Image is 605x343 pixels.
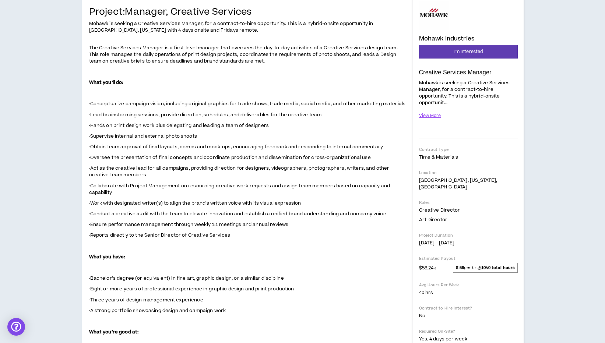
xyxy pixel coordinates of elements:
[89,7,406,18] h4: Project: Manager, Creative Services
[89,211,386,217] span: ·Conduct a creative audit with the team to elevate innovation and establish a unified brand under...
[89,232,231,238] span: ·Reports directly to the Senior Director of Creative Services
[89,20,373,33] span: Mohawk is seeking a Creative Services Manager, for a contract-to-hire opportunity. This is a hybr...
[419,147,518,152] p: Contract Type
[419,216,447,223] span: Art Director
[89,154,371,161] span: ·Oversee the presentation of final concepts and coordinate production and dissemination for cross...
[419,109,441,122] button: View More
[419,263,436,272] span: $58.24k
[89,144,383,150] span: ·Obtain team approval of final layouts, comps and mock-ups, encouraging feedback and responding t...
[419,256,518,261] p: Estimated Payout
[419,336,518,342] p: Yes, 4 days per week
[89,165,390,178] span: ·Act as the creative lead for all campaigns, providing direction for designers, videographers, ph...
[89,200,301,206] span: ·Work with designated writer(s) to align the brand's written voice with its visual expression
[419,200,518,205] p: Roles
[419,45,518,59] button: I'm Interested
[419,240,518,246] p: [DATE] - [DATE]
[89,286,294,292] span: ·Eight or more years of professional experience in graphic design and print production
[89,133,197,139] span: ·Supervise internal and external photo shoots
[419,233,518,238] p: Project Duration
[419,289,518,296] p: 40 hrs
[419,35,475,42] h4: Mohawk Industries
[419,79,518,106] p: Mohawk is seeking a Creative Services Manager, for a contract-to-hire opportunity. This is a hybr...
[89,329,139,335] strong: What you’re good at:
[419,329,518,334] p: Required On-Site?
[419,154,518,160] p: Time & Materials
[89,183,390,196] span: ·Collaborate with Project Management on resourcing creative work requests and assign team members...
[419,312,518,319] p: No
[419,69,518,76] p: Creative Services Manager
[419,170,518,176] p: Location
[89,254,125,260] strong: What you have:
[89,297,203,303] span: ·Three years of design management experience
[89,275,284,282] span: ·Bachelor’s degree (or equivalent) in fine art, graphic design, or a similar discipline
[453,263,517,272] span: per hr @
[419,282,518,288] p: Avg Hours Per Week
[89,122,269,129] span: ·Hands on print design work plus delegating and leading a team of designers
[7,318,25,336] div: Open Intercom Messenger
[89,79,123,86] strong: What you’ll do:
[89,221,289,228] span: ·Ensure performance management through weekly 1:1 meetings and annual reviews
[419,305,518,311] p: Contract to Hire Interest?
[481,265,515,270] strong: 1040 total hours
[454,48,483,55] span: I'm Interested
[89,112,322,118] span: ·Lead brainstorming sessions, provide direction, schedules, and deliverables for the creative team
[89,307,226,314] span: ·A strong portfolio showcasing design and campaign work
[456,265,464,270] strong: $ 56
[89,100,406,107] span: ·Conceptualize campaign vision, including original graphics for trade shows, trade media, social ...
[419,177,518,190] p: [GEOGRAPHIC_DATA], [US_STATE], [GEOGRAPHIC_DATA]
[89,45,398,64] span: The Creative Services Manager is a first-level manager that oversees the day-to-day activities of...
[419,207,460,213] span: Creative Director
